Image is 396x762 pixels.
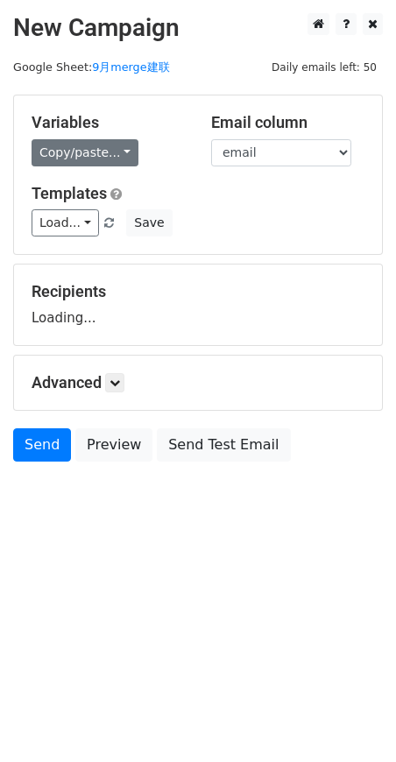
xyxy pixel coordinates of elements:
a: Copy/paste... [32,139,138,166]
h5: Email column [211,113,364,132]
a: Send [13,428,71,462]
h5: Advanced [32,373,364,392]
a: Send Test Email [157,428,290,462]
a: Load... [32,209,99,236]
span: Daily emails left: 50 [265,58,383,77]
h5: Recipients [32,282,364,301]
a: Templates [32,184,107,202]
button: Save [126,209,172,236]
a: Daily emails left: 50 [265,60,383,74]
a: 9月merge建联 [92,60,169,74]
a: Preview [75,428,152,462]
small: Google Sheet: [13,60,170,74]
h2: New Campaign [13,13,383,43]
h5: Variables [32,113,185,132]
div: Loading... [32,282,364,328]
